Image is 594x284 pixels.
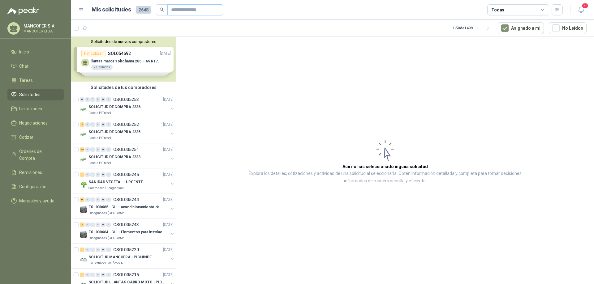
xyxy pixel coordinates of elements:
[113,122,139,127] p: GSOL005252
[85,147,90,152] div: 0
[88,111,111,116] p: Panela El Trébol
[96,248,100,252] div: 0
[113,273,139,277] p: GSOL005215
[101,197,105,202] div: 0
[92,5,131,14] h1: Mis solicitudes
[71,37,176,82] div: Solicitudes de nuevos compradoresPor cotizarSOL054692[DATE] llantas marca Yokohama 285 – 65 R17.2...
[96,273,100,277] div: 0
[19,105,42,112] span: Licitaciones
[80,97,84,102] div: 0
[71,82,176,93] div: Solicitudes de tus compradores
[96,197,100,202] div: 0
[88,204,166,210] p: EX -000665 - CLI - acondicionamiento de caja para
[80,248,84,252] div: 1
[160,7,164,12] span: search
[113,97,139,102] p: GSOL005253
[19,197,54,204] span: Manuales y ayuda
[80,256,87,263] img: Company Logo
[106,147,111,152] div: 0
[85,97,90,102] div: 0
[163,172,174,178] p: [DATE]
[582,3,588,9] span: 4
[88,229,166,235] p: EX -000664 - CLI - Elementos para instalacion de c
[113,147,139,152] p: GSOL005251
[136,6,151,14] span: 2648
[90,172,95,177] div: 0
[7,60,64,72] a: Chat
[106,97,111,102] div: 0
[96,172,100,177] div: 0
[80,231,87,238] img: Company Logo
[19,134,33,141] span: Cotizar
[163,147,174,153] p: [DATE]
[19,91,41,98] span: Solicitudes
[80,156,87,163] img: Company Logo
[88,136,111,141] p: Panela El Trébol
[80,106,87,113] img: Company Logo
[90,147,95,152] div: 0
[90,273,95,277] div: 0
[106,172,111,177] div: 0
[163,247,174,253] p: [DATE]
[19,169,42,176] span: Remisiones
[19,49,29,55] span: Inicio
[88,154,140,160] p: SOLICITUD DE COMPRA 2233
[88,236,127,241] p: Oleaginosas [GEOGRAPHIC_DATA]
[101,122,105,127] div: 0
[106,223,111,227] div: 0
[113,172,139,177] p: GSOL005245
[90,223,95,227] div: 0
[342,163,428,170] h3: Aún no has seleccionado niguna solicitud
[498,22,544,34] button: Asignado a mi
[80,131,87,138] img: Company Logo
[101,172,105,177] div: 0
[85,197,90,202] div: 0
[85,122,90,127] div: 0
[80,172,84,177] div: 1
[106,273,111,277] div: 0
[90,97,95,102] div: 0
[90,197,95,202] div: 0
[101,248,105,252] div: 0
[88,104,140,110] p: SOLICITUD DE COMPRA 2236
[85,248,90,252] div: 0
[80,147,84,152] div: 39
[7,146,64,164] a: Órdenes de Compra
[7,131,64,143] a: Cotizar
[96,122,100,127] div: 0
[163,222,174,228] p: [DATE]
[163,197,174,203] p: [DATE]
[85,172,90,177] div: 0
[113,248,139,252] p: GSOL005220
[88,129,140,135] p: SOLICITUD DE COMPRA 2235
[7,167,64,178] a: Remisiones
[80,223,84,227] div: 3
[80,246,175,266] a: 1 0 0 0 0 0 GSOL005220[DATE] Company LogoSOLICITUD MANGUERA - PICHINDERio Fertil del Pacífico S.A.S.
[101,273,105,277] div: 0
[19,148,58,162] span: Órdenes de Compra
[238,170,532,185] p: Explora los detalles, cotizaciones y actividad de una solicitud al seleccionarla. Obtén informaci...
[19,120,48,126] span: Negociaciones
[88,254,152,260] p: SOLICITUD MANGUERA - PICHINDE
[113,223,139,227] p: GSOL005243
[96,97,100,102] div: 0
[575,4,587,15] button: 4
[7,46,64,58] a: Inicio
[88,179,143,185] p: SANIDAD VEGETAL - URGENTE
[90,248,95,252] div: 0
[101,97,105,102] div: 0
[19,183,46,190] span: Configuración
[7,74,64,86] a: Tareas
[80,171,175,191] a: 1 0 0 0 0 0 GSOL005245[DATE] Company LogoSANIDAD VEGETAL - URGENTESalamanca Oleaginosas SAS
[19,63,28,70] span: Chat
[453,23,493,33] div: 1 - 50 de 1499
[7,103,64,115] a: Licitaciones
[113,197,139,202] p: GSOL005244
[101,147,105,152] div: 0
[80,196,175,216] a: 6 0 0 0 0 0 GSOL005244[DATE] Company LogoEX -000665 - CLI - acondicionamiento de caja paraOleagin...
[106,197,111,202] div: 0
[80,197,84,202] div: 6
[163,122,174,128] p: [DATE]
[80,181,87,188] img: Company Logo
[96,147,100,152] div: 0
